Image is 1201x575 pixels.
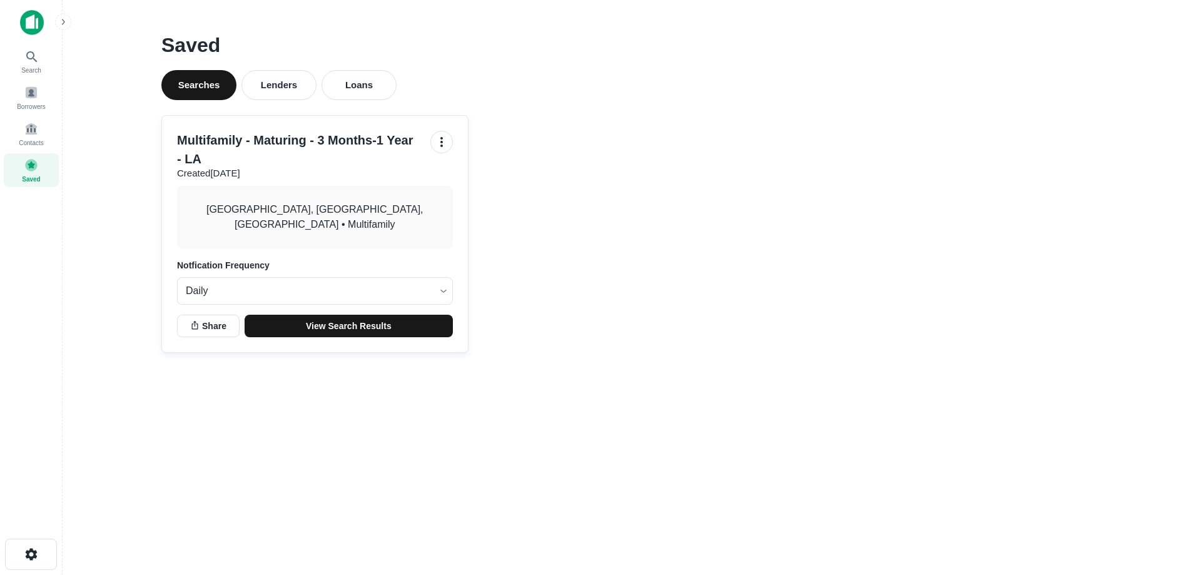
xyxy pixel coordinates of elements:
[177,273,453,308] div: Without label
[21,175,41,185] span: Saved
[187,202,443,232] p: [GEOGRAPHIC_DATA], [GEOGRAPHIC_DATA], [GEOGRAPHIC_DATA] • Multifamily
[245,315,453,337] a: View Search Results
[177,166,420,181] p: Created [DATE]
[4,153,59,187] a: Saved
[4,44,59,78] a: Search
[4,117,59,151] a: Contacts
[177,258,453,272] h6: Notfication Frequency
[161,30,1102,60] h3: Saved
[21,66,42,76] span: Search
[4,81,59,114] a: Borrowers
[20,10,44,35] img: capitalize-icon.png
[322,70,397,100] button: Loans
[161,70,236,100] button: Searches
[241,70,317,100] button: Lenders
[177,315,240,337] button: Share
[177,131,420,168] h5: Multifamily - Maturing - 3 Months-1 Year - LA
[19,138,44,148] span: Contacts
[16,102,46,112] span: Borrowers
